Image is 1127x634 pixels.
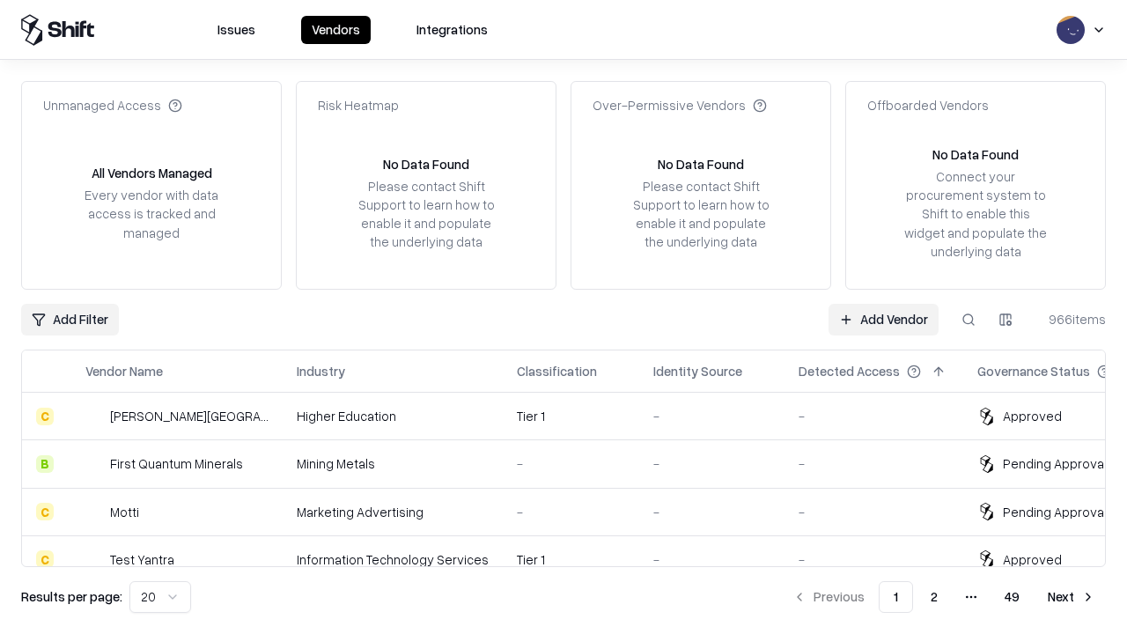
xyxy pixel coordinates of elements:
[301,16,371,44] button: Vendors
[1003,550,1062,569] div: Approved
[658,155,744,173] div: No Data Found
[653,362,742,380] div: Identity Source
[110,503,139,521] div: Motti
[593,96,767,114] div: Over-Permissive Vendors
[78,186,225,241] div: Every vendor with data access is tracked and managed
[36,503,54,520] div: C
[36,455,54,473] div: B
[867,96,989,114] div: Offboarded Vendors
[829,304,939,335] a: Add Vendor
[517,454,625,473] div: -
[207,16,266,44] button: Issues
[110,407,269,425] div: [PERSON_NAME][GEOGRAPHIC_DATA]
[85,455,103,473] img: First Quantum Minerals
[917,581,952,613] button: 2
[991,581,1034,613] button: 49
[1037,581,1106,613] button: Next
[21,587,122,606] p: Results per page:
[799,503,949,521] div: -
[1003,503,1107,521] div: Pending Approval
[799,550,949,569] div: -
[1035,310,1106,328] div: 966 items
[297,550,489,569] div: Information Technology Services
[653,550,770,569] div: -
[517,550,625,569] div: Tier 1
[517,362,597,380] div: Classification
[318,96,399,114] div: Risk Heatmap
[932,145,1019,164] div: No Data Found
[110,454,243,473] div: First Quantum Minerals
[799,454,949,473] div: -
[879,581,913,613] button: 1
[653,454,770,473] div: -
[517,407,625,425] div: Tier 1
[36,408,54,425] div: C
[628,177,774,252] div: Please contact Shift Support to learn how to enable it and populate the underlying data
[902,167,1049,261] div: Connect your procurement system to Shift to enable this widget and populate the underlying data
[85,362,163,380] div: Vendor Name
[297,503,489,521] div: Marketing Advertising
[383,155,469,173] div: No Data Found
[92,164,212,182] div: All Vendors Managed
[21,304,119,335] button: Add Filter
[36,550,54,568] div: C
[85,550,103,568] img: Test Yantra
[1003,454,1107,473] div: Pending Approval
[977,362,1090,380] div: Governance Status
[85,408,103,425] img: Reichman University
[1003,407,1062,425] div: Approved
[653,407,770,425] div: -
[297,407,489,425] div: Higher Education
[782,581,1106,613] nav: pagination
[110,550,174,569] div: Test Yantra
[43,96,182,114] div: Unmanaged Access
[353,177,499,252] div: Please contact Shift Support to learn how to enable it and populate the underlying data
[517,503,625,521] div: -
[297,454,489,473] div: Mining Metals
[85,503,103,520] img: Motti
[799,362,900,380] div: Detected Access
[406,16,498,44] button: Integrations
[653,503,770,521] div: -
[799,407,949,425] div: -
[297,362,345,380] div: Industry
